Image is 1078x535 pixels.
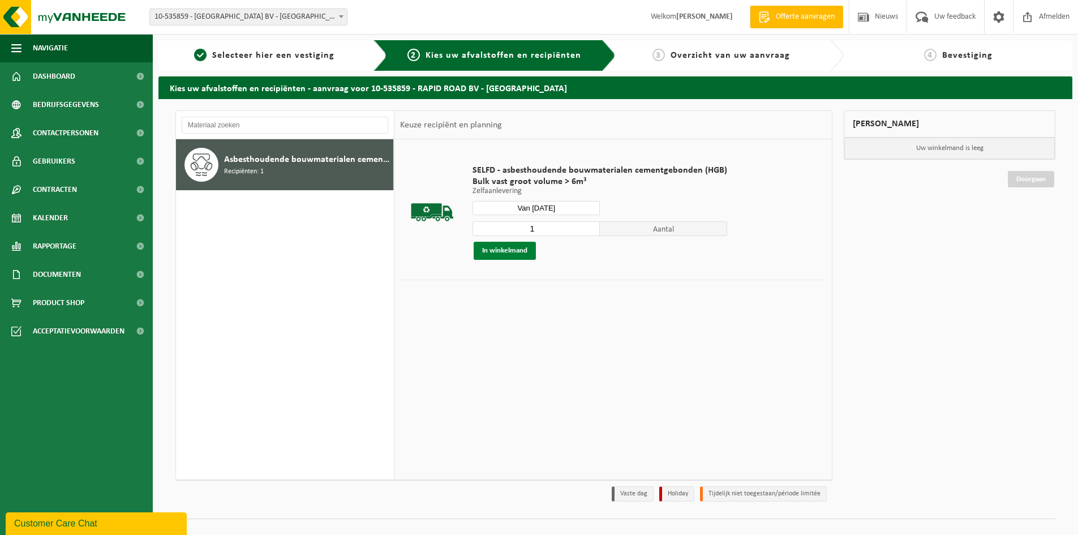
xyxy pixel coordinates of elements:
[150,9,347,25] span: 10-535859 - RAPID ROAD BV - KOOIGEM
[182,117,388,134] input: Materiaal zoeken
[844,138,1055,159] p: Uw winkelmand is leeg
[149,8,347,25] span: 10-535859 - RAPID ROAD BV - KOOIGEM
[33,289,84,317] span: Product Shop
[212,51,334,60] span: Selecteer hier een vestiging
[33,260,81,289] span: Documenten
[33,62,75,91] span: Dashboard
[33,147,75,176] span: Gebruikers
[33,232,76,260] span: Rapportage
[33,176,77,204] span: Contracten
[676,12,733,21] strong: [PERSON_NAME]
[600,221,727,236] span: Aantal
[194,49,207,61] span: 1
[473,187,727,195] p: Zelfaanlevering
[474,242,536,260] button: In winkelmand
[33,204,68,232] span: Kalender
[659,486,694,502] li: Holiday
[612,486,654,502] li: Vaste dag
[773,11,838,23] span: Offerte aanvragen
[176,139,394,190] button: Asbesthoudende bouwmaterialen cementgebonden (hechtgebonden) Recipiënten: 1
[473,176,727,187] span: Bulk vast groot volume > 6m³
[33,317,124,345] span: Acceptatievoorwaarden
[750,6,843,28] a: Offerte aanvragen
[407,49,420,61] span: 2
[1008,171,1054,187] a: Doorgaan
[844,110,1055,138] div: [PERSON_NAME]
[942,51,993,60] span: Bevestiging
[394,111,508,139] div: Keuze recipiënt en planning
[473,165,727,176] span: SELFD - asbesthoudende bouwmaterialen cementgebonden (HGB)
[6,510,189,535] iframe: chat widget
[33,91,99,119] span: Bedrijfsgegevens
[924,49,937,61] span: 4
[224,166,264,177] span: Recipiënten: 1
[473,201,600,215] input: Selecteer datum
[652,49,665,61] span: 3
[426,51,581,60] span: Kies uw afvalstoffen en recipiënten
[33,34,68,62] span: Navigatie
[33,119,98,147] span: Contactpersonen
[671,51,790,60] span: Overzicht van uw aanvraag
[164,49,364,62] a: 1Selecteer hier een vestiging
[224,153,390,166] span: Asbesthoudende bouwmaterialen cementgebonden (hechtgebonden)
[158,76,1072,99] h2: Kies uw afvalstoffen en recipiënten - aanvraag voor 10-535859 - RAPID ROAD BV - [GEOGRAPHIC_DATA]
[700,486,827,502] li: Tijdelijk niet toegestaan/période limitée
